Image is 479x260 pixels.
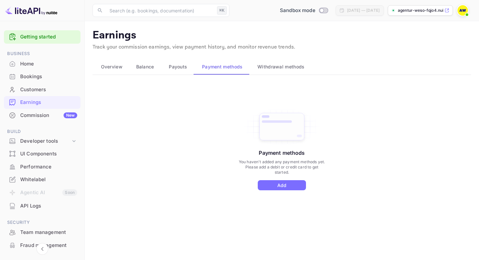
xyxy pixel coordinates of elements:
[36,243,48,255] button: Collapse navigation
[347,7,380,13] div: [DATE] — [DATE]
[20,137,71,145] div: Developer tools
[4,226,80,239] div: Team management
[93,29,471,42] p: Earnings
[4,70,80,83] div: Bookings
[4,200,80,212] a: API Logs
[202,63,243,71] span: Payment methods
[20,242,77,249] div: Fraud management
[4,96,80,109] div: Earnings
[64,112,77,118] div: New
[4,148,80,160] a: UI Components
[280,7,315,14] span: Sandbox mode
[4,128,80,135] span: Build
[20,202,77,210] div: API Logs
[20,86,77,94] div: Customers
[258,180,306,190] button: Add
[20,150,77,158] div: UI Components
[20,163,77,171] div: Performance
[257,63,304,71] span: Withdrawal methods
[4,50,80,57] span: Business
[20,99,77,106] div: Earnings
[4,173,80,185] a: Whitelabel
[4,239,80,252] div: Fraud management
[398,7,443,13] p: agentur-weso-fqjo4.nui...
[4,58,80,70] a: Home
[217,6,227,15] div: ⌘K
[169,63,187,71] span: Payouts
[4,161,80,173] a: Performance
[4,83,80,96] div: Customers
[20,33,77,41] a: Getting started
[4,96,80,108] a: Earnings
[242,108,322,146] img: Add Card
[5,5,57,16] img: LiteAPI logo
[106,4,214,17] input: Search (e.g. bookings, documentation)
[277,7,330,14] div: Switch to Production mode
[20,176,77,183] div: Whitelabel
[4,109,80,122] div: CommissionNew
[259,149,305,157] p: Payment methods
[20,112,77,119] div: Commission
[238,159,326,175] p: You haven't added any payment methods yet. Please add a debit or credit card to get started.
[4,239,80,251] a: Fraud management
[4,70,80,82] a: Bookings
[4,30,80,44] div: Getting started
[20,229,77,236] div: Team management
[4,219,80,226] span: Security
[20,60,77,68] div: Home
[4,109,80,121] a: CommissionNew
[4,83,80,95] a: Customers
[101,63,123,71] span: Overview
[136,63,154,71] span: Balance
[4,136,80,147] div: Developer tools
[20,73,77,80] div: Bookings
[93,43,471,51] p: Track your commission earnings, view payment history, and monitor revenue trends.
[457,5,468,16] img: agentur weso
[93,59,471,75] div: scrollable auto tabs example
[4,173,80,186] div: Whitelabel
[4,226,80,238] a: Team management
